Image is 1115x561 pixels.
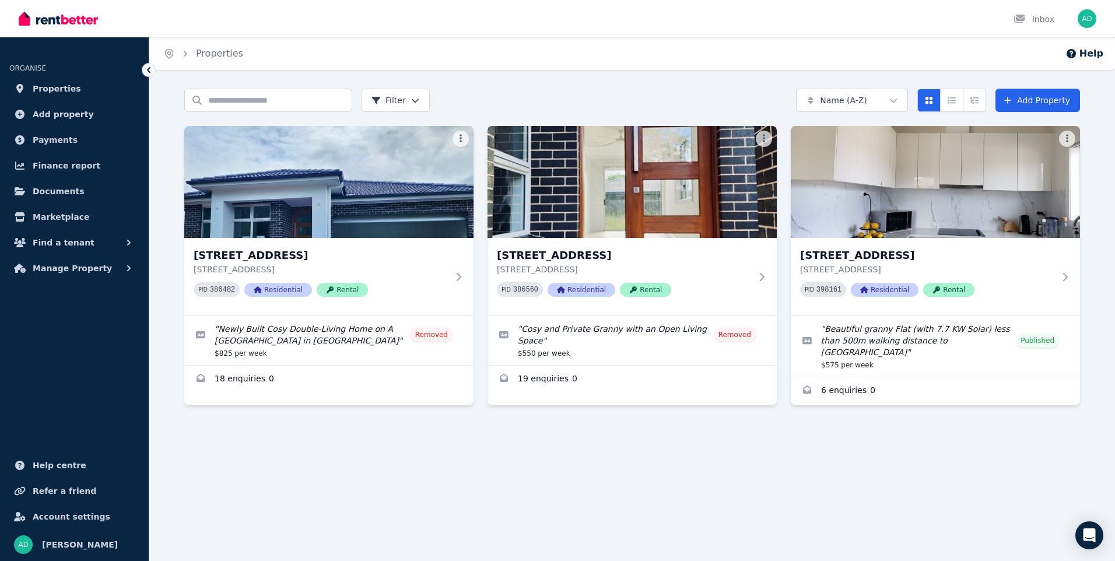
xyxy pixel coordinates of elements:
[9,128,139,152] a: Payments
[33,107,94,121] span: Add property
[184,316,474,365] a: Edit listing: Newly Built Cosy Double-Living Home on A Quite Street in Cameroon Park
[244,283,312,297] span: Residential
[820,94,867,106] span: Name (A-Z)
[9,180,139,203] a: Documents
[210,286,235,294] code: 386482
[796,89,908,112] button: Name (A-Z)
[184,366,474,394] a: Enquiries for 15 Integrity St, Cameron Park
[940,89,963,112] button: Compact list view
[791,377,1080,405] a: Enquiries for 87a Lovegrove Dr, Quakers Hill
[800,247,1054,264] h3: [STREET_ADDRESS]
[198,286,208,293] small: PID
[33,82,81,96] span: Properties
[9,231,139,254] button: Find a tenant
[33,510,110,524] span: Account settings
[33,184,85,198] span: Documents
[805,286,814,293] small: PID
[149,37,257,70] nav: Breadcrumb
[9,205,139,229] a: Marketplace
[1078,9,1096,28] img: Ajit DANGAL
[184,126,474,238] img: 15 Integrity St, Cameron Park
[184,126,474,315] a: 15 Integrity St, Cameron Park[STREET_ADDRESS][STREET_ADDRESS]PID 386482ResidentialRental
[371,94,406,106] span: Filter
[42,538,118,552] span: [PERSON_NAME]
[851,283,918,297] span: Residential
[453,131,469,147] button: More options
[620,283,671,297] span: Rental
[194,264,448,275] p: [STREET_ADDRESS]
[488,366,777,394] a: Enquiries for 15A Integrity St, Cameron Park
[9,479,139,503] a: Refer a friend
[791,316,1080,377] a: Edit listing: Beautiful granny Flat (with 7.7 KW Solar) less than 500m walking distance to Quaker...
[791,126,1080,238] img: 87a Lovegrove Dr, Quakers Hill
[194,247,448,264] h3: [STREET_ADDRESS]
[548,283,615,297] span: Residential
[9,154,139,177] a: Finance report
[1014,13,1054,25] div: Inbox
[33,261,112,275] span: Manage Property
[488,316,777,365] a: Edit listing: Cosy and Private Granny with an Open Living Space
[923,283,974,297] span: Rental
[800,264,1054,275] p: [STREET_ADDRESS]
[502,286,511,293] small: PID
[33,458,86,472] span: Help centre
[488,126,777,315] a: 15A Integrity St, Cameron Park[STREET_ADDRESS][STREET_ADDRESS]PID 386560ResidentialRental
[756,131,772,147] button: More options
[9,64,46,72] span: ORGANISE
[9,257,139,280] button: Manage Property
[9,77,139,100] a: Properties
[816,286,841,294] code: 398161
[196,48,243,59] a: Properties
[33,484,96,498] span: Refer a friend
[513,286,538,294] code: 386560
[497,264,751,275] p: [STREET_ADDRESS]
[317,283,368,297] span: Rental
[14,535,33,554] img: Ajit DANGAL
[488,126,777,238] img: 15A Integrity St, Cameron Park
[995,89,1080,112] a: Add Property
[9,103,139,126] a: Add property
[9,505,139,528] a: Account settings
[33,159,100,173] span: Finance report
[963,89,986,112] button: Expanded list view
[1065,47,1103,61] button: Help
[19,10,98,27] img: RentBetter
[33,210,89,224] span: Marketplace
[33,133,78,147] span: Payments
[917,89,941,112] button: Card view
[497,247,751,264] h3: [STREET_ADDRESS]
[33,236,94,250] span: Find a tenant
[1059,131,1075,147] button: More options
[1075,521,1103,549] div: Open Intercom Messenger
[362,89,430,112] button: Filter
[917,89,986,112] div: View options
[791,126,1080,315] a: 87a Lovegrove Dr, Quakers Hill[STREET_ADDRESS][STREET_ADDRESS]PID 398161ResidentialRental
[9,454,139,477] a: Help centre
